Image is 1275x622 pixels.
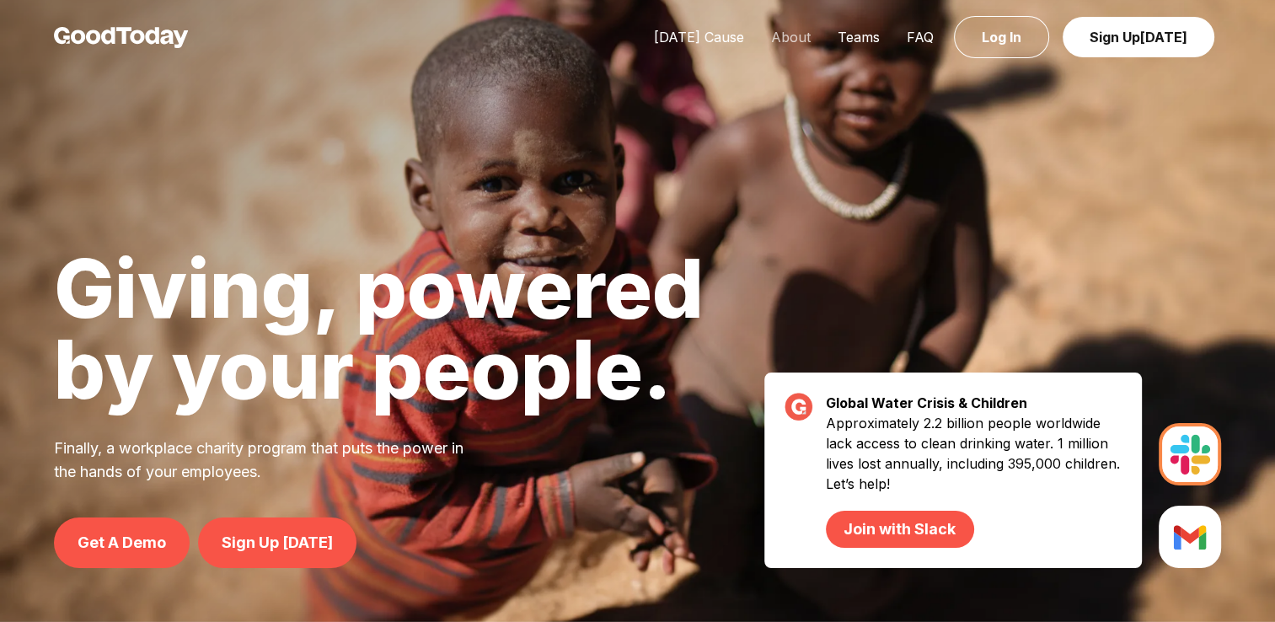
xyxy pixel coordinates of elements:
[826,394,1027,411] strong: Global Water Crisis & Children
[54,437,485,484] p: Finally, a workplace charity program that puts the power in the hands of your employees.
[1159,423,1221,485] img: Slack
[758,29,824,46] a: About
[1063,17,1214,57] a: Sign Up[DATE]
[954,16,1049,58] a: Log In
[54,517,190,568] a: Get A Demo
[893,29,947,46] a: FAQ
[54,27,189,48] img: GoodToday
[640,29,758,46] a: [DATE] Cause
[198,517,356,568] a: Sign Up [DATE]
[1159,506,1221,568] img: Slack
[826,511,973,548] a: Join with Slack
[824,29,893,46] a: Teams
[1140,29,1187,46] span: [DATE]
[826,413,1122,548] p: Approximately 2.2 billion people worldwide lack access to clean drinking water. 1 million lives l...
[54,248,704,410] h1: Giving, powered by your people.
